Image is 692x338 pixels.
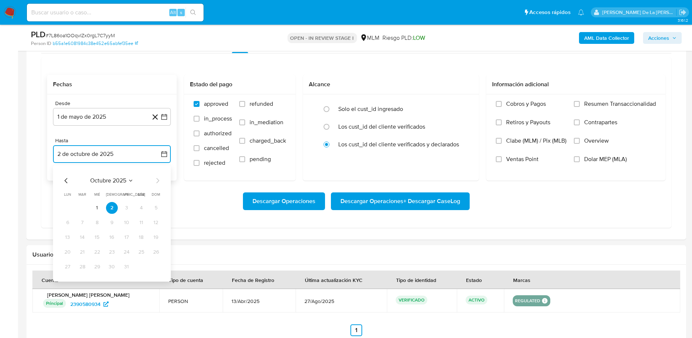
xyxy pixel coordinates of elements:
[602,9,677,16] p: javier.gutierrez@mercadolibre.com.mx
[648,32,669,44] span: Acciones
[186,7,201,18] button: search-icon
[679,8,686,16] a: Salir
[383,34,426,42] span: Riesgo PLD:
[53,40,138,47] a: b55a1e6081984c38e452e65abfef35ee
[180,9,182,16] span: s
[31,40,51,47] b: Person ID
[46,32,115,39] span: # 7L86oa1OOqvIZx0rgL7C7yyM
[578,9,584,15] a: Notificaciones
[584,32,629,44] b: AML Data Collector
[31,28,46,40] b: PLD
[27,8,204,17] input: Buscar usuario o caso...
[413,34,426,42] span: LOW
[678,17,688,23] span: 3.161.2
[170,9,176,16] span: Alt
[287,33,357,43] p: OPEN - IN REVIEW STAGE I
[32,251,680,258] h2: Usuarios Asociados
[579,32,634,44] button: AML Data Collector
[643,32,682,44] button: Acciones
[529,8,571,16] span: Accesos rápidos
[360,34,380,42] div: MLM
